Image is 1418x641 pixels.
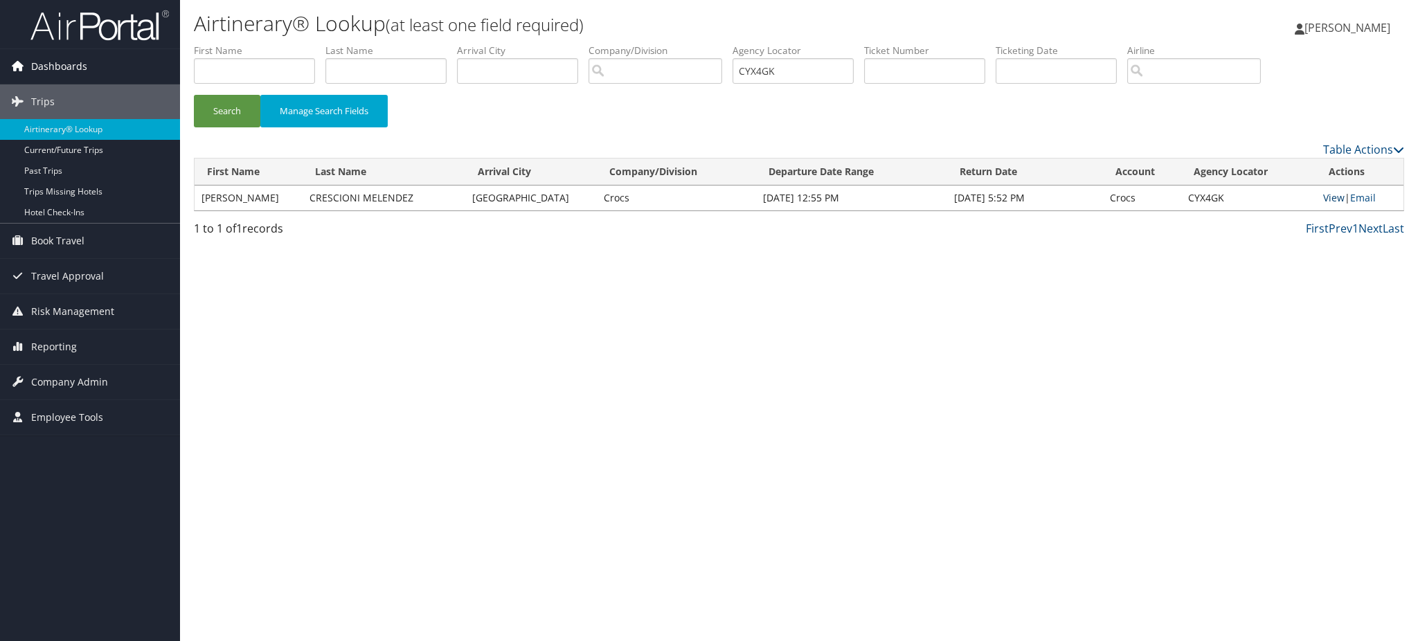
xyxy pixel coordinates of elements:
[31,259,104,294] span: Travel Approval
[864,44,996,57] label: Ticket Number
[597,186,756,210] td: Crocs
[465,159,597,186] th: Arrival City: activate to sort column ascending
[31,400,103,435] span: Employee Tools
[386,13,584,36] small: (at least one field required)
[1181,186,1317,210] td: CYX4GK
[1329,221,1352,236] a: Prev
[260,95,388,127] button: Manage Search Fields
[195,186,303,210] td: [PERSON_NAME]
[465,186,597,210] td: [GEOGRAPHIC_DATA]
[996,44,1127,57] label: Ticketing Date
[1352,221,1358,236] a: 1
[31,49,87,84] span: Dashboards
[31,224,84,258] span: Book Travel
[303,159,465,186] th: Last Name: activate to sort column ascending
[1358,221,1383,236] a: Next
[1103,159,1181,186] th: Account: activate to sort column ascending
[194,95,260,127] button: Search
[236,221,242,236] span: 1
[194,9,1000,38] h1: Airtinerary® Lookup
[1383,221,1404,236] a: Last
[30,9,169,42] img: airportal-logo.png
[31,329,77,364] span: Reporting
[457,44,589,57] label: Arrival City
[733,44,864,57] label: Agency Locator
[1127,44,1271,57] label: Airline
[31,294,114,329] span: Risk Management
[589,44,733,57] label: Company/Division
[1316,186,1403,210] td: |
[194,220,481,244] div: 1 to 1 of records
[325,44,457,57] label: Last Name
[756,159,947,186] th: Departure Date Range: activate to sort column ascending
[31,365,108,399] span: Company Admin
[756,186,947,210] td: [DATE] 12:55 PM
[194,44,325,57] label: First Name
[1306,221,1329,236] a: First
[947,186,1103,210] td: [DATE] 5:52 PM
[1323,191,1345,204] a: View
[1295,7,1404,48] a: [PERSON_NAME]
[31,84,55,119] span: Trips
[195,159,303,186] th: First Name: activate to sort column ascending
[1350,191,1376,204] a: Email
[1323,142,1404,157] a: Table Actions
[1103,186,1181,210] td: Crocs
[303,186,465,210] td: CRESCIONI MELENDEZ
[1181,159,1317,186] th: Agency Locator: activate to sort column ascending
[597,159,756,186] th: Company/Division
[1316,159,1403,186] th: Actions
[1304,20,1390,35] span: [PERSON_NAME]
[947,159,1103,186] th: Return Date: activate to sort column ascending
